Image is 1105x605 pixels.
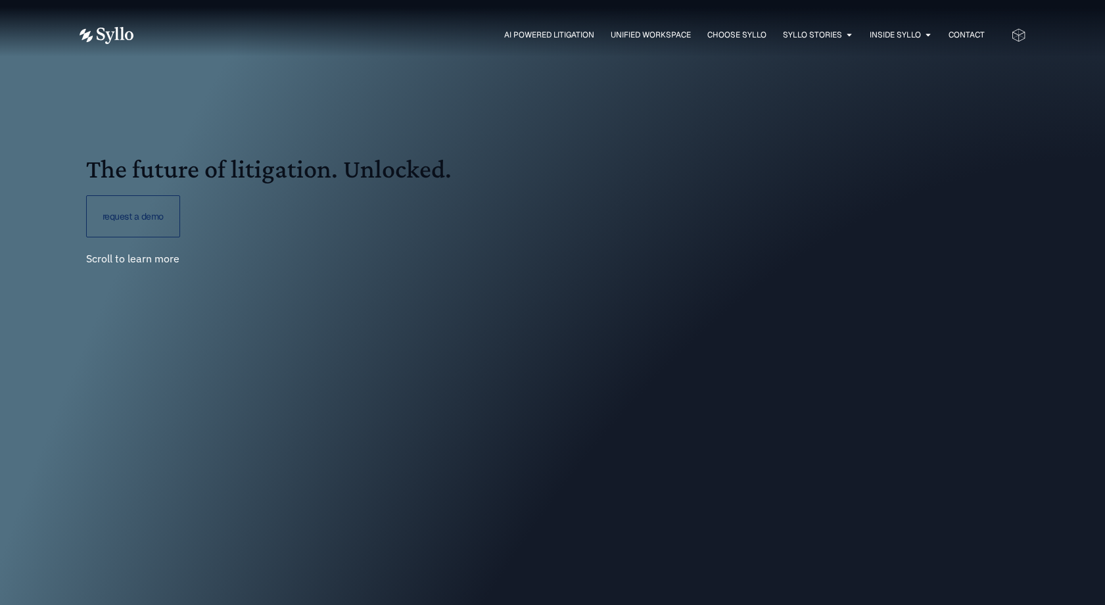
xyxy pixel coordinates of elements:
h1: The future of litigation. Unlocked. [86,156,1020,182]
a: AI Powered Litigation [504,29,594,41]
a: request a demo [86,195,180,237]
div: Menu Toggle [160,29,985,41]
span: Scroll to learn more [86,252,179,265]
span: request a demo [103,212,164,221]
a: Inside Syllo [870,29,921,41]
a: Syllo Stories [783,29,842,41]
a: Choose Syllo [707,29,766,41]
a: Unified Workspace [611,29,691,41]
img: Vector [80,27,133,44]
a: Contact [949,29,985,41]
nav: Menu [160,29,985,41]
